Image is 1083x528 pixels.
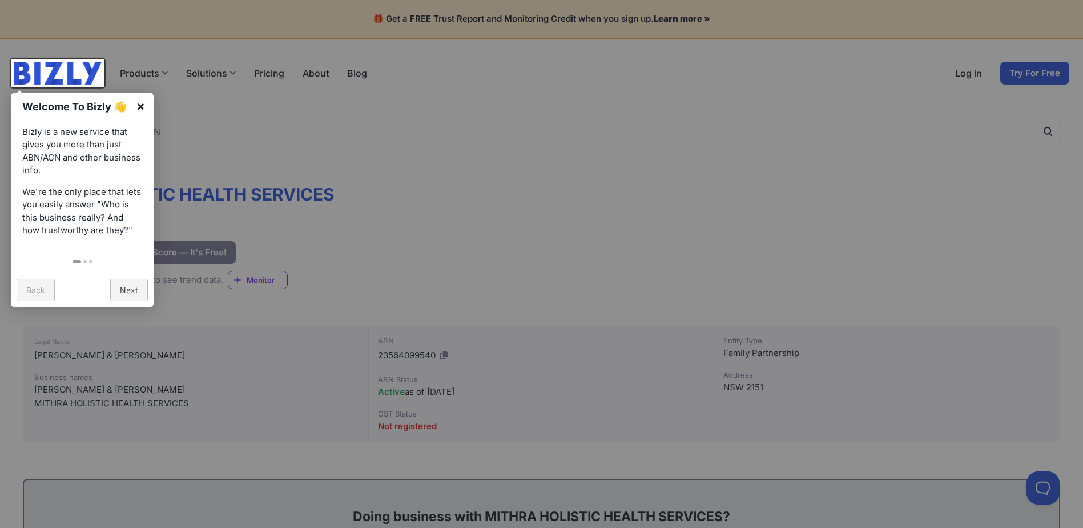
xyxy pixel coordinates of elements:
[17,279,55,301] a: Back
[128,93,154,119] a: ×
[110,279,148,301] a: Next
[22,99,130,114] h1: Welcome To Bizly 👋
[22,186,142,237] p: We're the only place that lets you easily answer "Who is this business really? And how trustworth...
[22,126,142,177] p: Bizly is a new service that gives you more than just ABN/ACN and other business info.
